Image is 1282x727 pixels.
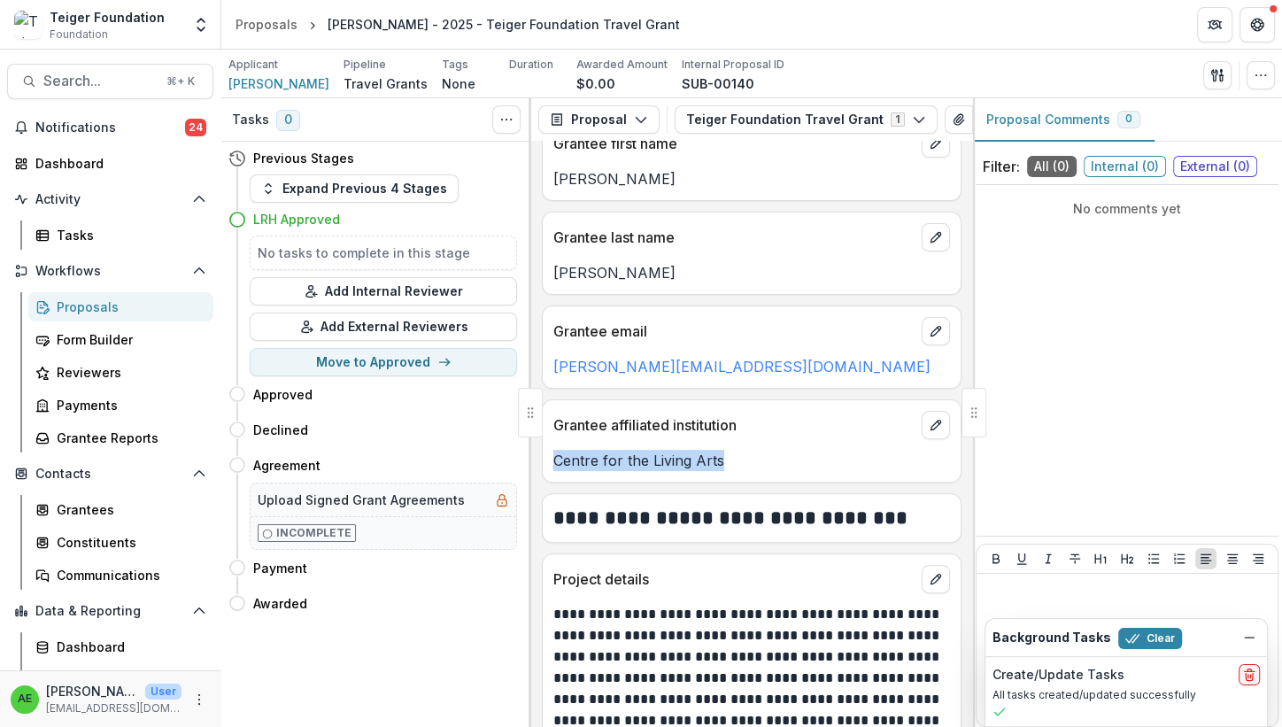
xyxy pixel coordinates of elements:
[1240,7,1275,43] button: Get Help
[553,227,915,248] p: Grantee last name
[28,292,213,321] a: Proposals
[922,223,950,251] button: edit
[328,15,680,34] div: [PERSON_NAME] - 2025 - Teiger Foundation Travel Grant
[1064,548,1085,569] button: Strike
[1011,548,1032,569] button: Underline
[228,12,687,37] nav: breadcrumb
[553,568,915,590] p: Project details
[253,456,320,475] h4: Agreement
[228,12,305,37] a: Proposals
[253,559,307,577] h4: Payment
[675,105,938,134] button: Teiger Foundation Travel Grant1
[232,112,269,128] h3: Tasks
[538,105,660,134] button: Proposal
[28,423,213,452] a: Grantee Reports
[1118,628,1182,649] button: Clear
[57,226,199,244] div: Tasks
[35,154,199,173] div: Dashboard
[922,411,950,439] button: edit
[1038,548,1059,569] button: Italicize
[185,119,206,136] span: 24
[7,185,213,213] button: Open Activity
[682,57,784,73] p: Internal Proposal ID
[1090,548,1111,569] button: Heading 1
[57,566,199,584] div: Communications
[253,210,340,228] h4: LRH Approved
[7,149,213,178] a: Dashboard
[1027,156,1077,177] span: All ( 0 )
[43,73,156,89] span: Search...
[14,11,42,39] img: Teiger Foundation
[553,262,950,283] p: [PERSON_NAME]
[57,330,199,349] div: Form Builder
[189,7,213,43] button: Open entity switcher
[553,450,950,471] p: Centre for the Living Arts
[576,74,615,93] p: $0.00
[253,421,308,439] h4: Declined
[35,264,185,279] span: Workflows
[992,630,1111,646] h2: Background Tasks
[50,27,108,43] span: Foundation
[1247,548,1269,569] button: Align Right
[28,528,213,557] a: Constituents
[509,57,553,73] p: Duration
[57,396,199,414] div: Payments
[945,105,973,134] button: View Attached Files
[258,491,465,509] h5: Upload Signed Grant Agreements
[276,525,351,541] p: Incomplete
[1125,112,1132,125] span: 0
[1222,548,1243,569] button: Align Center
[983,156,1020,177] p: Filter:
[922,317,950,345] button: edit
[236,15,297,34] div: Proposals
[553,168,950,189] p: [PERSON_NAME]
[18,693,32,705] div: Andrea Escobedo
[145,684,181,700] p: User
[250,277,517,305] button: Add Internal Reviewer
[7,460,213,488] button: Open Contacts
[1197,7,1232,43] button: Partners
[35,120,185,135] span: Notifications
[57,363,199,382] div: Reviewers
[7,64,213,99] button: Search...
[983,199,1271,218] p: No comments yet
[553,133,915,154] p: Grantee first name
[1173,156,1257,177] span: External ( 0 )
[189,689,210,710] button: More
[253,149,354,167] h4: Previous Stages
[492,105,521,134] button: Toggle View Cancelled Tasks
[258,244,509,262] h5: No tasks to complete in this stage
[553,321,915,342] p: Grantee email
[344,57,386,73] p: Pipeline
[28,632,213,661] a: Dashboard
[250,174,459,203] button: Expand Previous 4 Stages
[553,414,915,436] p: Grantee affiliated institution
[163,72,198,91] div: ⌘ + K
[922,129,950,158] button: edit
[228,74,329,93] a: [PERSON_NAME]
[7,257,213,285] button: Open Workflows
[7,597,213,625] button: Open Data & Reporting
[992,687,1260,703] p: All tasks created/updated successfully
[972,98,1155,142] button: Proposal Comments
[57,429,199,447] div: Grantee Reports
[28,358,213,387] a: Reviewers
[28,665,213,694] a: Data Report
[228,57,278,73] p: Applicant
[46,700,181,716] p: [EMAIL_ADDRESS][DOMAIN_NAME]
[442,57,468,73] p: Tags
[250,348,517,376] button: Move to Approved
[985,548,1007,569] button: Bold
[253,594,307,613] h4: Awarded
[276,110,300,131] span: 0
[57,500,199,519] div: Grantees
[28,561,213,590] a: Communications
[28,495,213,524] a: Grantees
[253,385,313,404] h4: Approved
[250,313,517,341] button: Add External Reviewers
[35,467,185,482] span: Contacts
[57,533,199,552] div: Constituents
[1169,548,1190,569] button: Ordered List
[1143,548,1164,569] button: Bullet List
